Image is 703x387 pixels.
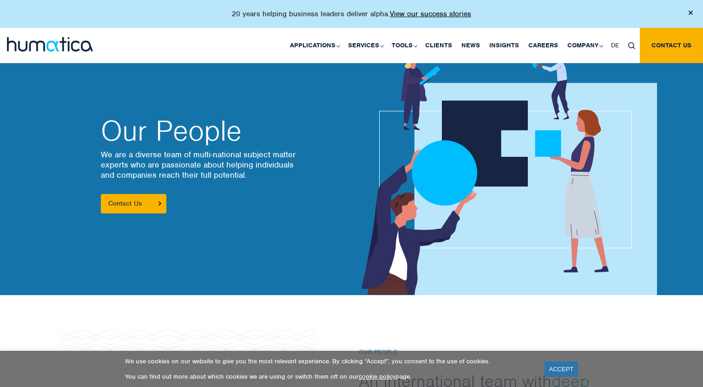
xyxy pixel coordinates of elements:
[545,361,578,377] a: ACCEPT
[563,28,606,63] a: Company
[125,357,533,365] p: We use cookies on our website to give you the most relevant experience. By clicking “Accept”, you...
[359,373,396,381] a: cookie policy
[390,9,471,19] a: View our success stories
[485,28,524,63] a: Insights
[125,373,533,381] p: You can find out more about which cookies we are using or switch them off on our page.
[101,117,342,145] h2: Our People
[387,28,420,63] a: Tools
[101,149,342,180] p: We are a diverse team of multi-national subject matter experts who are passionate about helping i...
[232,9,471,19] p: 20 years helping business leaders deliver alpha.
[606,28,624,63] a: DE
[640,28,703,63] a: Contact us
[158,201,161,206] img: arrowicon
[611,41,619,49] span: DE
[285,28,343,63] a: Applications
[457,28,485,63] a: News
[337,50,657,295] img: about_banner1
[524,28,563,63] a: Careers
[101,194,166,213] a: Contact Us
[359,348,610,356] h6: Our People
[628,42,635,49] img: search_icon
[7,37,93,52] img: logo
[343,28,387,63] a: Services
[420,28,457,63] a: Clients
